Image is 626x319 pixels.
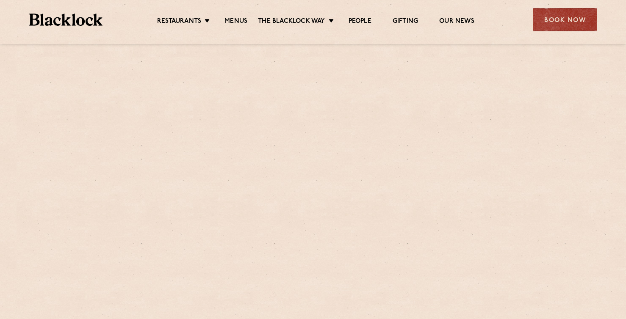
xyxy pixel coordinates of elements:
div: Book Now [533,8,597,31]
a: Menus [224,17,247,27]
a: The Blacklock Way [258,17,325,27]
a: Our News [439,17,474,27]
a: Gifting [393,17,418,27]
img: BL_Textured_Logo-footer-cropped.svg [29,14,102,26]
a: Restaurants [157,17,201,27]
a: People [349,17,371,27]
